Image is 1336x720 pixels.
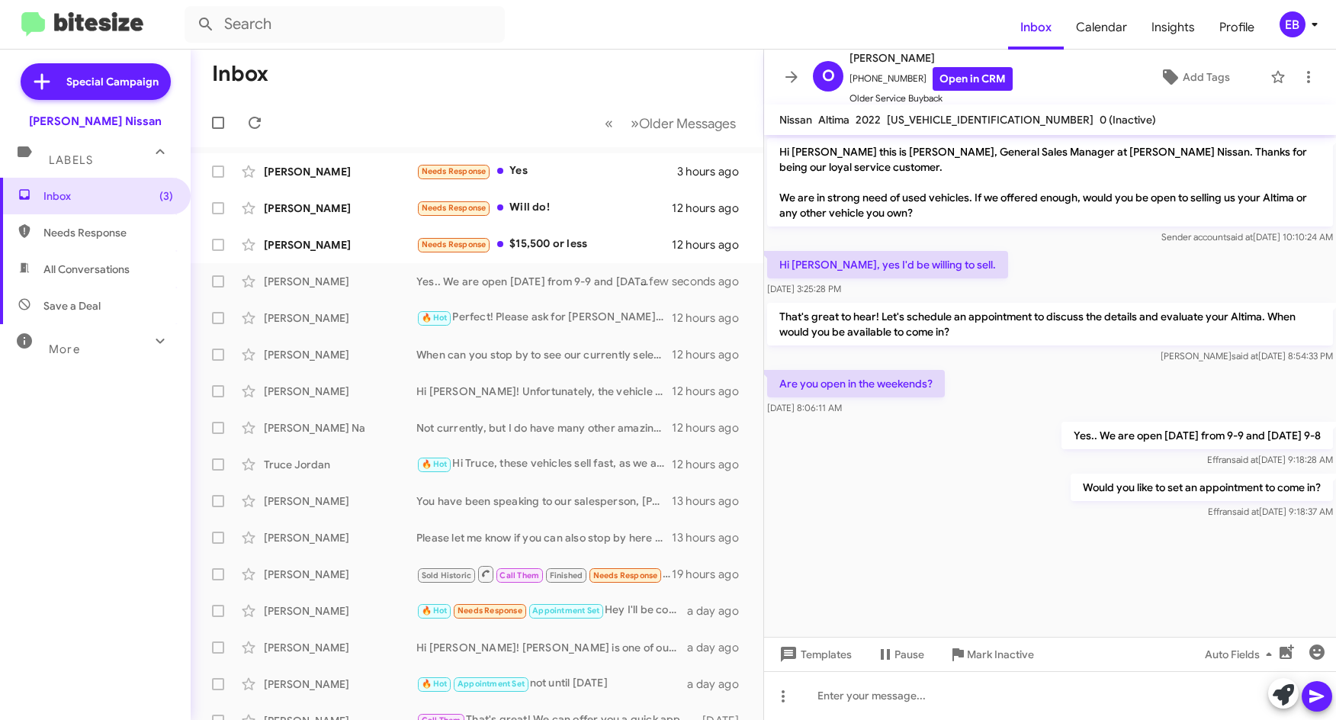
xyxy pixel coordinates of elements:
[864,641,936,668] button: Pause
[264,274,416,289] div: [PERSON_NAME]
[264,457,416,472] div: Truce Jordan
[767,303,1333,346] p: That's great to hear! Let's schedule an appointment to discuss the details and evaluate your Alti...
[672,420,751,436] div: 12 hours ago
[422,313,448,323] span: 🔥 Hot
[422,239,487,249] span: Needs Response
[1267,11,1319,37] button: EB
[818,113,849,127] span: Altima
[416,564,672,583] div: Inbound Call
[849,67,1013,91] span: [PHONE_NUMBER]
[767,138,1333,227] p: Hi [PERSON_NAME] this is [PERSON_NAME], General Sales Manager at [PERSON_NAME] Nissan. Thanks for...
[1008,5,1064,50] a: Inbox
[499,571,539,580] span: Call Them
[416,602,687,619] div: Hey I'll be coming there [DATE] morning, I've already made an appointment with [PERSON_NAME]
[631,114,639,133] span: »
[550,571,583,580] span: Finished
[264,384,416,399] div: [PERSON_NAME]
[29,114,162,129] div: [PERSON_NAME] Nissan
[43,298,101,313] span: Save a Deal
[767,370,945,397] p: Are you open in the weekends?
[1183,63,1230,91] span: Add Tags
[416,199,672,217] div: Will do!
[776,641,852,668] span: Templates
[264,603,416,619] div: [PERSON_NAME]
[1232,506,1259,517] span: said at
[849,49,1013,67] span: [PERSON_NAME]
[672,530,751,545] div: 13 hours ago
[458,606,522,616] span: Needs Response
[936,641,1046,668] button: Mark Inactive
[416,236,672,253] div: $15,500 or less
[767,402,842,413] span: [DATE] 8:06:11 AM
[1100,113,1156,127] span: 0 (Inactive)
[672,384,751,399] div: 12 hours ago
[887,113,1094,127] span: [US_VEHICLE_IDENTIFICATION_NUMBER]
[687,640,751,655] div: a day ago
[264,347,416,362] div: [PERSON_NAME]
[264,310,416,326] div: [PERSON_NAME]
[1126,63,1263,91] button: Add Tags
[43,262,130,277] span: All Conversations
[422,679,448,689] span: 🔥 Hot
[767,251,1008,278] p: Hi [PERSON_NAME], yes I'd be willing to sell.
[1161,231,1333,243] span: Sender account [DATE] 10:10:24 AM
[672,493,751,509] div: 13 hours ago
[764,641,864,668] button: Templates
[967,641,1034,668] span: Mark Inactive
[66,74,159,89] span: Special Campaign
[660,274,751,289] div: a few seconds ago
[621,108,745,139] button: Next
[933,67,1013,91] a: Open in CRM
[593,571,658,580] span: Needs Response
[1193,641,1290,668] button: Auto Fields
[677,164,751,179] div: 3 hours ago
[1161,350,1333,362] span: [PERSON_NAME] [DATE] 8:54:33 PM
[416,420,672,436] div: Not currently, but I do have many other amazing vehicles for you to look at! When can you stop by...
[596,108,745,139] nav: Page navigation example
[422,166,487,176] span: Needs Response
[264,493,416,509] div: [PERSON_NAME]
[1232,454,1258,465] span: said at
[672,457,751,472] div: 12 hours ago
[856,113,881,127] span: 2022
[458,679,525,689] span: Appointment Set
[416,274,660,289] div: Yes.. We are open [DATE] from 9-9 and [DATE] 9-8
[264,640,416,655] div: [PERSON_NAME]
[264,237,416,252] div: [PERSON_NAME]
[1064,5,1139,50] a: Calendar
[21,63,171,100] a: Special Campaign
[416,162,677,180] div: Yes
[416,455,672,473] div: Hi Truce, these vehicles sell fast, as we are aggressively priced! When can you stop by, to take ...
[422,203,487,213] span: Needs Response
[43,188,173,204] span: Inbox
[779,113,812,127] span: Nissan
[639,115,736,132] span: Older Messages
[1205,641,1278,668] span: Auto Fields
[672,237,751,252] div: 12 hours ago
[1226,231,1253,243] span: said at
[416,493,672,509] div: You have been speaking to our salesperson, [PERSON_NAME]! You can reach him at [PHONE_NUMBER], we...
[767,283,841,294] span: [DATE] 3:25:28 PM
[264,530,416,545] div: [PERSON_NAME]
[596,108,622,139] button: Previous
[416,640,687,655] div: Hi [PERSON_NAME]! [PERSON_NAME] is one of our veteran Sales Professionals, you are in great hands...
[1061,422,1333,449] p: Yes.. We are open [DATE] from 9-9 and [DATE] 9-8
[416,347,672,362] div: When can you stop by to see our currently selection?
[264,567,416,582] div: [PERSON_NAME]
[1232,350,1258,362] span: said at
[672,201,751,216] div: 12 hours ago
[894,641,924,668] span: Pause
[1208,506,1333,517] span: Effran [DATE] 9:18:37 AM
[264,677,416,692] div: [PERSON_NAME]
[672,567,751,582] div: 19 hours ago
[672,310,751,326] div: 12 hours ago
[43,225,173,240] span: Needs Response
[1139,5,1207,50] a: Insights
[185,6,505,43] input: Search
[416,309,672,326] div: Perfect! Please ask for [PERSON_NAME], and we will help you out!
[416,384,672,399] div: Hi [PERSON_NAME]! Unfortunately, the vehicle was sold. We do still have many aggressively priced ...
[422,459,448,469] span: 🔥 Hot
